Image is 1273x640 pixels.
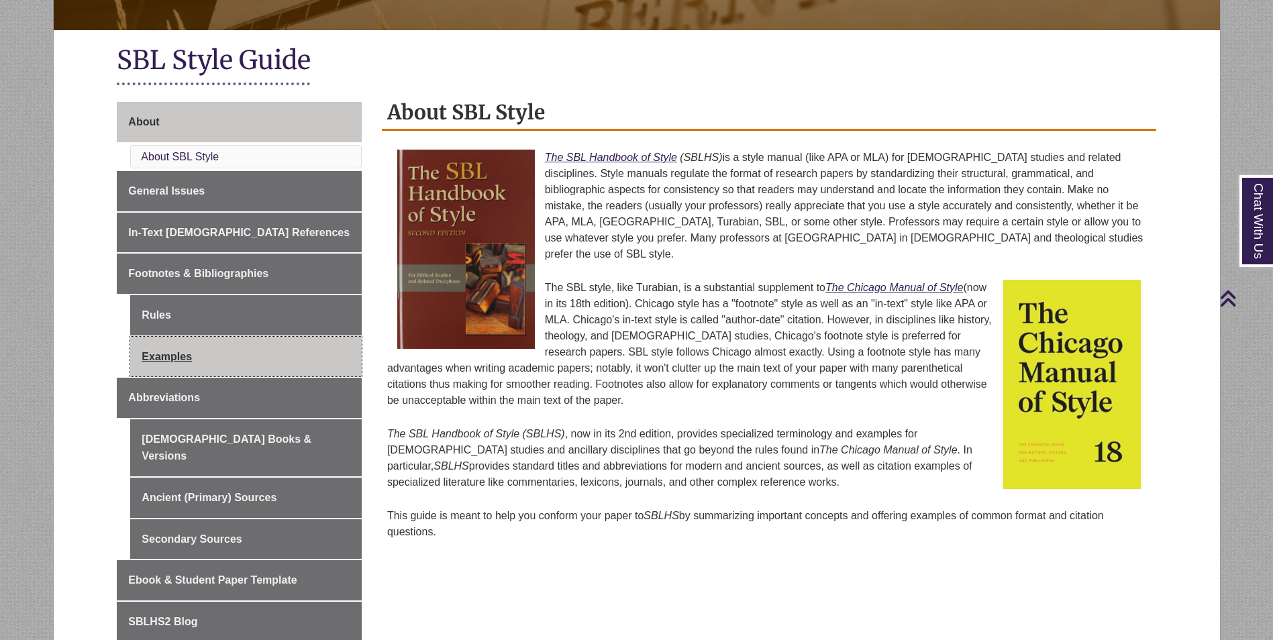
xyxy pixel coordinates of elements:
a: General Issues [117,171,362,211]
a: [DEMOGRAPHIC_DATA] Books & Versions [130,419,362,476]
a: Rules [130,295,362,335]
em: SBLHS [434,460,468,472]
a: Secondary Sources [130,519,362,559]
a: About SBL Style [141,151,219,162]
em: (SBLHS) [680,152,722,163]
em: The Chicago Manual of Style [819,444,957,456]
span: SBLHS2 Blog [128,616,197,627]
a: Examples [130,337,362,377]
p: , now in its 2nd edition, provides specialized terminology and examples for [DEMOGRAPHIC_DATA] st... [387,421,1151,496]
a: In-Text [DEMOGRAPHIC_DATA] References [117,213,362,253]
a: Ebook & Student Paper Template [117,560,362,600]
em: SBLHS [644,510,678,521]
a: Back to Top [1219,289,1270,307]
p: The SBL style, like Turabian, is a substantial supplement to (now in its 18th edition). Chicago s... [387,274,1151,414]
span: General Issues [128,185,205,197]
a: The SBL Handbook of Style [545,152,677,163]
p: is a style manual (like APA or MLA) for [DEMOGRAPHIC_DATA] studies and related disciplines. Style... [387,144,1151,268]
a: About [117,102,362,142]
a: The Chicago Manual of Style [825,282,963,293]
a: Footnotes & Bibliographies [117,254,362,294]
span: Ebook & Student Paper Template [128,574,297,586]
span: About [128,116,159,127]
span: Abbreviations [128,392,200,403]
a: Abbreviations [117,378,362,418]
a: Ancient (Primary) Sources [130,478,362,518]
span: Footnotes & Bibliographies [128,268,268,279]
em: The SBL Handbook of Style (SBLHS) [387,428,565,439]
span: In-Text [DEMOGRAPHIC_DATA] References [128,227,350,238]
h2: About SBL Style [382,95,1156,131]
h1: SBL Style Guide [117,44,1156,79]
p: This guide is meant to help you conform your paper to by summarizing important concepts and offer... [387,502,1151,545]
